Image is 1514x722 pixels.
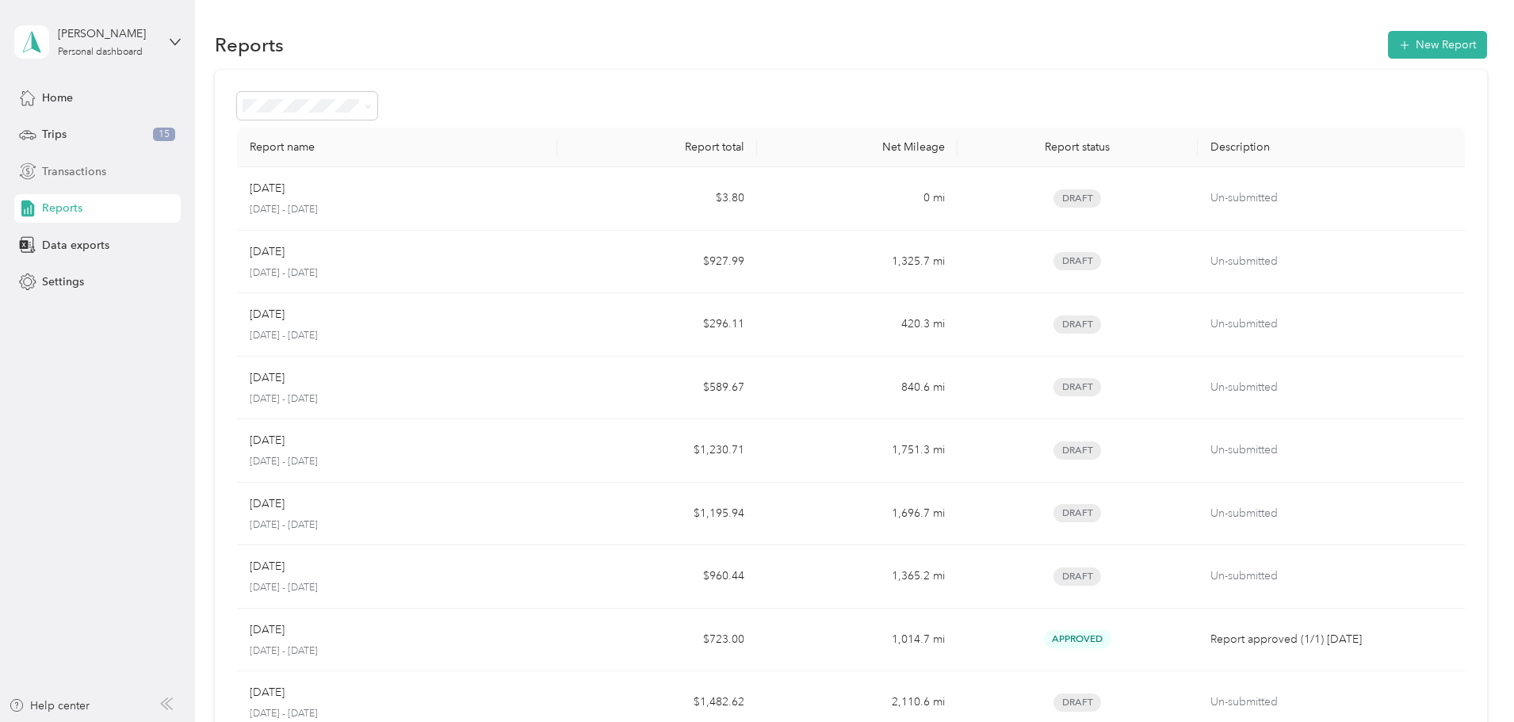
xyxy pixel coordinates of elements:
p: Un-submitted [1210,253,1452,270]
div: Personal dashboard [58,48,143,57]
p: [DATE] [250,684,285,701]
button: Help center [9,697,90,714]
p: Report approved (1/1) [DATE] [1210,631,1452,648]
td: $296.11 [557,293,757,357]
div: [PERSON_NAME] [58,25,157,42]
span: Data exports [42,237,109,254]
span: 15 [153,128,175,142]
span: Draft [1053,567,1101,586]
p: [DATE] - [DATE] [250,392,545,407]
p: Un-submitted [1210,379,1452,396]
p: [DATE] [250,369,285,387]
p: [DATE] [250,180,285,197]
p: Un-submitted [1210,693,1452,711]
p: [DATE] - [DATE] [250,644,545,659]
p: [DATE] - [DATE] [250,329,545,343]
p: [DATE] - [DATE] [250,581,545,595]
td: $927.99 [557,231,757,294]
p: [DATE] [250,432,285,449]
p: Un-submitted [1210,189,1452,207]
p: [DATE] [250,243,285,261]
span: Draft [1053,252,1101,270]
th: Report total [557,128,757,167]
td: $1,195.94 [557,483,757,546]
td: 840.6 mi [757,357,957,420]
button: New Report [1388,31,1487,59]
th: Description [1198,128,1465,167]
td: 1,325.7 mi [757,231,957,294]
p: [DATE] - [DATE] [250,518,545,533]
p: Un-submitted [1210,441,1452,459]
p: Un-submitted [1210,567,1452,585]
p: [DATE] - [DATE] [250,266,545,281]
td: 1,696.7 mi [757,483,957,546]
span: Draft [1053,441,1101,460]
th: Net Mileage [757,128,957,167]
div: Report status [970,140,1185,154]
span: Draft [1053,504,1101,522]
td: 1,014.7 mi [757,609,957,672]
p: [DATE] - [DATE] [250,203,545,217]
p: [DATE] [250,306,285,323]
p: [DATE] [250,495,285,513]
span: Reports [42,200,82,216]
span: Transactions [42,163,106,180]
span: Draft [1053,189,1101,208]
span: Draft [1053,693,1101,712]
p: [DATE] - [DATE] [250,707,545,721]
span: Draft [1053,315,1101,334]
td: $723.00 [557,609,757,672]
p: [DATE] [250,558,285,575]
span: Trips [42,126,67,143]
td: $589.67 [557,357,757,420]
p: [DATE] [250,621,285,639]
p: Un-submitted [1210,315,1452,333]
span: Home [42,90,73,106]
p: Un-submitted [1210,505,1452,522]
td: $1,230.71 [557,419,757,483]
iframe: Everlance-gr Chat Button Frame [1425,633,1514,722]
td: 420.3 mi [757,293,957,357]
span: Draft [1053,378,1101,396]
p: [DATE] - [DATE] [250,455,545,469]
th: Report name [237,128,557,167]
h1: Reports [215,36,284,53]
td: $960.44 [557,545,757,609]
td: 0 mi [757,167,957,231]
td: 1,365.2 mi [757,545,957,609]
span: Approved [1044,630,1111,648]
td: $3.80 [557,167,757,231]
span: Settings [42,273,84,290]
td: 1,751.3 mi [757,419,957,483]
